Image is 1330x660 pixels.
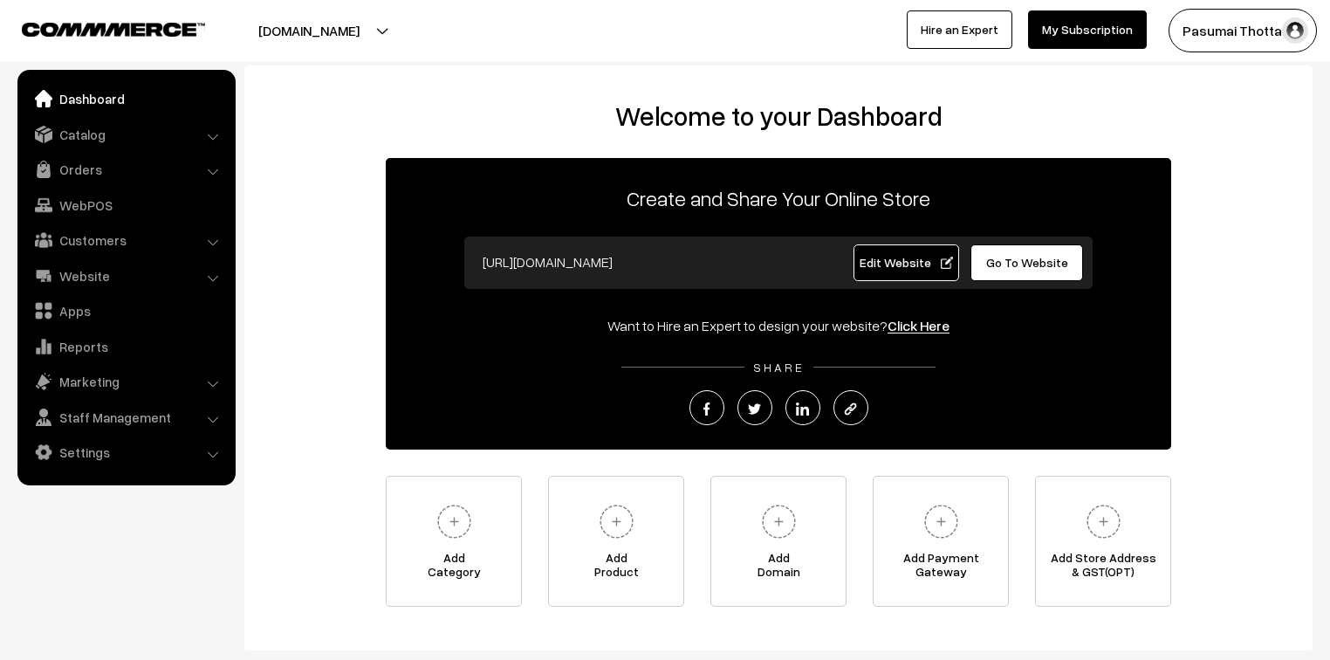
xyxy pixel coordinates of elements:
a: COMMMERCE [22,17,175,38]
button: Pasumai Thotta… [1169,9,1317,52]
a: AddDomain [710,476,847,607]
a: Website [22,260,230,292]
a: Click Here [888,317,950,334]
h2: Welcome to your Dashboard [262,100,1295,132]
img: plus.svg [755,498,803,546]
a: Add PaymentGateway [873,476,1009,607]
a: Staff Management [22,402,230,433]
img: COMMMERCE [22,23,205,36]
a: Customers [22,224,230,256]
span: Add Store Address & GST(OPT) [1036,551,1170,586]
a: Settings [22,437,230,468]
a: Orders [22,154,230,185]
span: SHARE [744,360,813,375]
p: Create and Share Your Online Store [386,182,1171,214]
span: Add Payment Gateway [874,551,1008,586]
a: Catalog [22,119,230,150]
span: Add Product [549,551,683,586]
img: plus.svg [917,498,965,546]
a: Apps [22,295,230,327]
span: Add Domain [711,551,846,586]
button: [DOMAIN_NAME] [197,9,421,52]
span: Go To Website [986,255,1068,270]
a: Add Store Address& GST(OPT) [1035,476,1171,607]
img: plus.svg [1080,498,1128,546]
img: plus.svg [593,498,641,546]
a: Marketing [22,366,230,397]
a: WebPOS [22,189,230,221]
a: Dashboard [22,83,230,114]
a: AddCategory [386,476,522,607]
a: Hire an Expert [907,10,1012,49]
a: My Subscription [1028,10,1147,49]
img: plus.svg [430,498,478,546]
a: AddProduct [548,476,684,607]
span: Add Category [387,551,521,586]
a: Go To Website [970,244,1083,281]
a: Edit Website [854,244,960,281]
img: user [1282,17,1308,44]
span: Edit Website [860,255,953,270]
div: Want to Hire an Expert to design your website? [386,315,1171,336]
a: Reports [22,331,230,362]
